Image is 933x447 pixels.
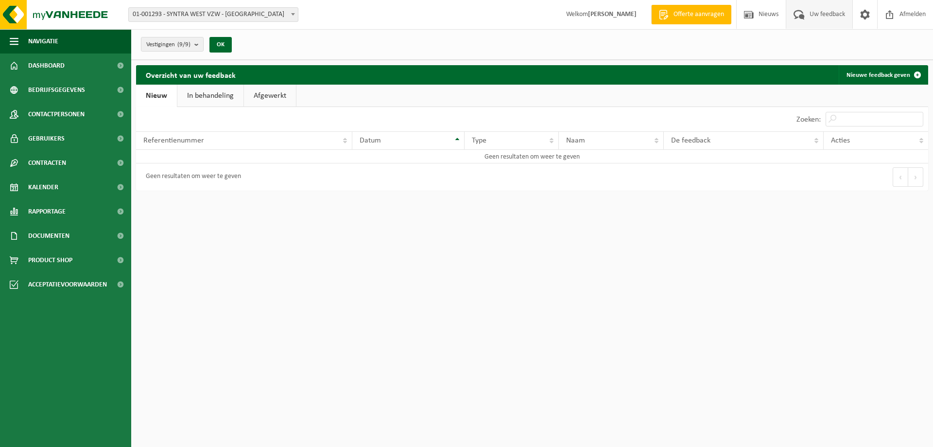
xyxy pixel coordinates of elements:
a: Nieuw [136,85,177,107]
span: Product Shop [28,248,72,272]
span: Acceptatievoorwaarden [28,272,107,297]
button: OK [209,37,232,53]
span: Referentienummer [143,137,204,144]
span: 01-001293 - SYNTRA WEST VZW - SINT-MICHIELS [129,8,298,21]
a: Nieuwe feedback geven [839,65,927,85]
span: Vestigingen [146,37,190,52]
strong: [PERSON_NAME] [588,11,637,18]
span: Contracten [28,151,66,175]
span: Navigatie [28,29,58,54]
span: Kalender [28,175,58,199]
span: Bedrijfsgegevens [28,78,85,102]
button: Previous [893,167,908,187]
span: Gebruikers [28,126,65,151]
span: Contactpersonen [28,102,85,126]
button: Vestigingen(9/9) [141,37,204,52]
span: Rapportage [28,199,66,224]
span: Datum [360,137,381,144]
count: (9/9) [177,41,190,48]
span: Type [472,137,486,144]
button: Next [908,167,923,187]
span: Naam [566,137,585,144]
span: Acties [831,137,850,144]
h2: Overzicht van uw feedback [136,65,245,84]
div: Geen resultaten om weer te geven [141,168,241,186]
a: Afgewerkt [244,85,296,107]
a: Offerte aanvragen [651,5,731,24]
td: Geen resultaten om weer te geven [136,150,928,163]
span: 01-001293 - SYNTRA WEST VZW - SINT-MICHIELS [128,7,298,22]
span: Dashboard [28,54,65,78]
span: Offerte aanvragen [671,10,726,19]
label: Zoeken: [796,116,821,124]
span: De feedback [671,137,710,144]
span: Documenten [28,224,69,248]
a: In behandeling [177,85,243,107]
